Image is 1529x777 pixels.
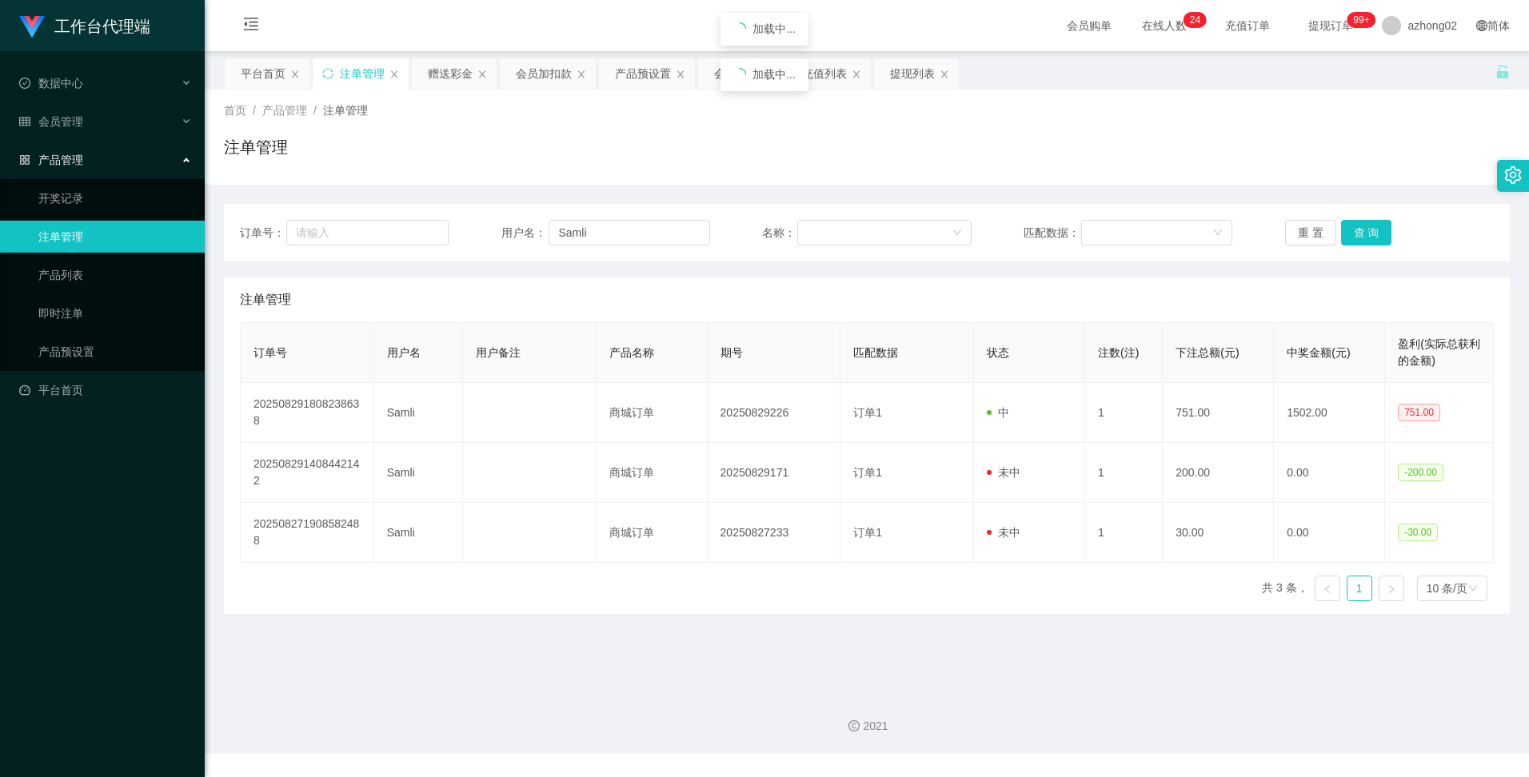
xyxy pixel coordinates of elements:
i: 图标: unlock [1495,65,1510,79]
div: 平台首页 [241,58,285,89]
li: 共 3 条， [1262,576,1308,601]
span: -200.00 [1398,464,1443,481]
span: 名称： [762,225,797,241]
span: 加载中... [753,68,796,81]
li: 上一页 [1315,576,1340,601]
div: 会员列表 [714,58,759,89]
i: 图标: left [1323,584,1332,594]
td: 1 [1085,443,1163,503]
span: 产品管理 [262,104,307,117]
span: 注单管理 [240,290,291,309]
button: 查 询 [1341,220,1392,245]
span: 加载中... [753,22,796,35]
div: 提现列表 [890,58,935,89]
i: 图标: global [1476,20,1487,31]
a: 1 [1347,576,1371,600]
a: 产品预设置 [38,336,192,368]
span: 匹配数据： [1024,225,1081,241]
td: 20250829226 [708,383,841,443]
sup: 24 [1184,12,1207,28]
td: 商城订单 [597,383,708,443]
input: 请输入 [286,220,449,245]
i: 图标: copyright [848,720,860,731]
span: 订单1 [853,466,882,479]
span: 中 [987,406,1009,419]
td: 1502.00 [1274,383,1385,443]
i: 图标: right [1387,584,1396,594]
td: 1 [1085,383,1163,443]
span: 产品管理 [19,153,83,166]
span: 首页 [224,104,246,117]
td: 202508291408442142 [241,443,374,503]
div: 赠送彩金 [428,58,473,89]
span: 会员管理 [19,115,83,128]
span: 订单1 [853,406,882,419]
td: 0.00 [1274,443,1385,503]
span: / [253,104,256,117]
span: 751.00 [1398,404,1440,421]
i: 图标: check-circle-o [19,78,30,89]
i: 图标: down [952,228,962,239]
i: icon: loading [733,68,746,81]
div: 注单管理 [340,58,385,89]
span: 在线人数 [1134,20,1195,31]
i: 图标: close [477,70,487,79]
span: 匹配数据 [853,346,898,359]
img: logo.9652507e.png [19,16,45,38]
td: 202508271908582488 [241,503,374,563]
i: 图标: close [940,70,949,79]
i: 图标: sync [322,68,333,79]
i: 图标: close [852,70,861,79]
li: 下一页 [1379,576,1404,601]
span: 数据中心 [19,77,83,90]
i: 图标: close [389,70,399,79]
i: 图标: table [19,116,30,127]
span: 提现订单 [1300,20,1361,31]
span: 注数(注) [1098,346,1139,359]
span: 中奖金额(元) [1287,346,1350,359]
button: 重 置 [1285,220,1336,245]
span: 订单号： [240,225,286,241]
i: 图标: close [577,70,586,79]
i: 图标: down [1213,228,1223,239]
span: 订单1 [853,526,882,539]
td: 0.00 [1274,503,1385,563]
span: 注单管理 [323,104,368,117]
a: 工作台代理端 [19,19,150,32]
td: 30.00 [1163,503,1274,563]
span: 盈利(实际总获利的金额) [1398,337,1480,367]
i: icon: loading [733,22,746,35]
span: 充值订单 [1217,20,1278,31]
div: 2021 [218,718,1516,735]
span: 用户名 [387,346,421,359]
span: 期号 [721,346,743,359]
span: 用户备注 [476,346,521,359]
a: 产品列表 [38,259,192,291]
span: 产品名称 [609,346,654,359]
div: 会员加扣款 [516,58,572,89]
i: 图标: menu-fold [224,1,278,52]
td: 200.00 [1163,443,1274,503]
td: 751.00 [1163,383,1274,443]
a: 图标: dashboard平台首页 [19,374,192,406]
p: 4 [1195,12,1200,28]
span: -30.00 [1398,524,1438,541]
span: 订单号 [254,346,287,359]
div: 充值列表 [802,58,847,89]
a: 开奖记录 [38,182,192,214]
td: 商城订单 [597,443,708,503]
span: 未中 [987,526,1020,539]
span: 下注总额(元) [1176,346,1239,359]
h1: 工作台代理端 [54,1,150,52]
td: 1 [1085,503,1163,563]
li: 1 [1347,576,1372,601]
span: 用户名： [501,225,549,241]
div: 10 条/页 [1427,576,1467,600]
a: 即时注单 [38,297,192,329]
span: 未中 [987,466,1020,479]
td: 20250827233 [708,503,841,563]
td: Samli [374,383,463,443]
span: / [313,104,317,117]
i: 图标: setting [1504,166,1522,184]
i: 图标: close [290,70,300,79]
